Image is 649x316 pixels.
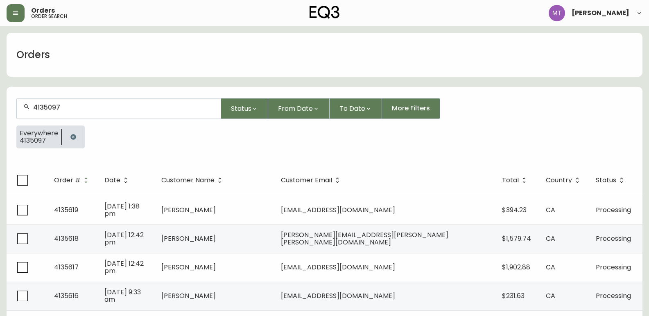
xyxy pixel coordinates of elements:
span: [EMAIL_ADDRESS][DOMAIN_NAME] [281,262,395,272]
span: Total [502,177,529,184]
span: Customer Email [281,177,343,184]
span: To Date [339,103,365,114]
span: 4135618 [54,234,79,243]
span: Processing [596,205,631,215]
span: Status [231,103,251,114]
span: $1,902.88 [502,262,530,272]
span: [PERSON_NAME] [161,234,216,243]
span: [DATE] 1:38 pm [104,202,140,218]
span: [PERSON_NAME] [161,262,216,272]
span: Processing [596,234,631,243]
span: $1,579.74 [502,234,531,243]
h5: order search [31,14,67,19]
button: More Filters [382,98,440,119]
span: $394.23 [502,205,527,215]
span: Country [546,178,572,183]
span: [EMAIL_ADDRESS][DOMAIN_NAME] [281,205,395,215]
span: CA [546,291,555,300]
span: 4135619 [54,205,78,215]
span: CA [546,262,555,272]
button: To Date [330,98,382,119]
span: [DATE] 12:42 pm [104,259,144,276]
img: logo [310,6,340,19]
span: Processing [596,291,631,300]
span: Order # [54,177,91,184]
span: $231.63 [502,291,525,300]
button: From Date [268,98,330,119]
span: Status [596,177,627,184]
span: From Date [278,103,313,114]
span: CA [546,205,555,215]
h1: Orders [16,48,50,62]
span: Order # [54,178,81,183]
span: Total [502,178,519,183]
img: 397d82b7ede99da91c28605cdd79fceb [549,5,565,21]
span: Customer Email [281,178,332,183]
span: Status [596,178,616,183]
span: Customer Name [161,177,225,184]
span: Orders [31,7,55,14]
span: [PERSON_NAME][EMAIL_ADDRESS][PERSON_NAME][PERSON_NAME][DOMAIN_NAME] [281,230,448,247]
span: Processing [596,262,631,272]
span: Customer Name [161,178,215,183]
span: [PERSON_NAME] [161,205,216,215]
span: 4135616 [54,291,79,300]
button: Status [221,98,268,119]
span: CA [546,234,555,243]
span: [EMAIL_ADDRESS][DOMAIN_NAME] [281,291,395,300]
span: Everywhere [20,130,58,137]
span: Date [104,178,120,183]
span: [DATE] 9:33 am [104,287,141,304]
span: [PERSON_NAME] [161,291,216,300]
span: 4135097 [20,137,58,144]
span: [DATE] 12:42 pm [104,230,144,247]
input: Search [33,103,214,111]
span: [PERSON_NAME] [572,10,629,16]
span: 4135617 [54,262,79,272]
span: More Filters [392,104,430,113]
span: Country [546,177,583,184]
span: Date [104,177,131,184]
